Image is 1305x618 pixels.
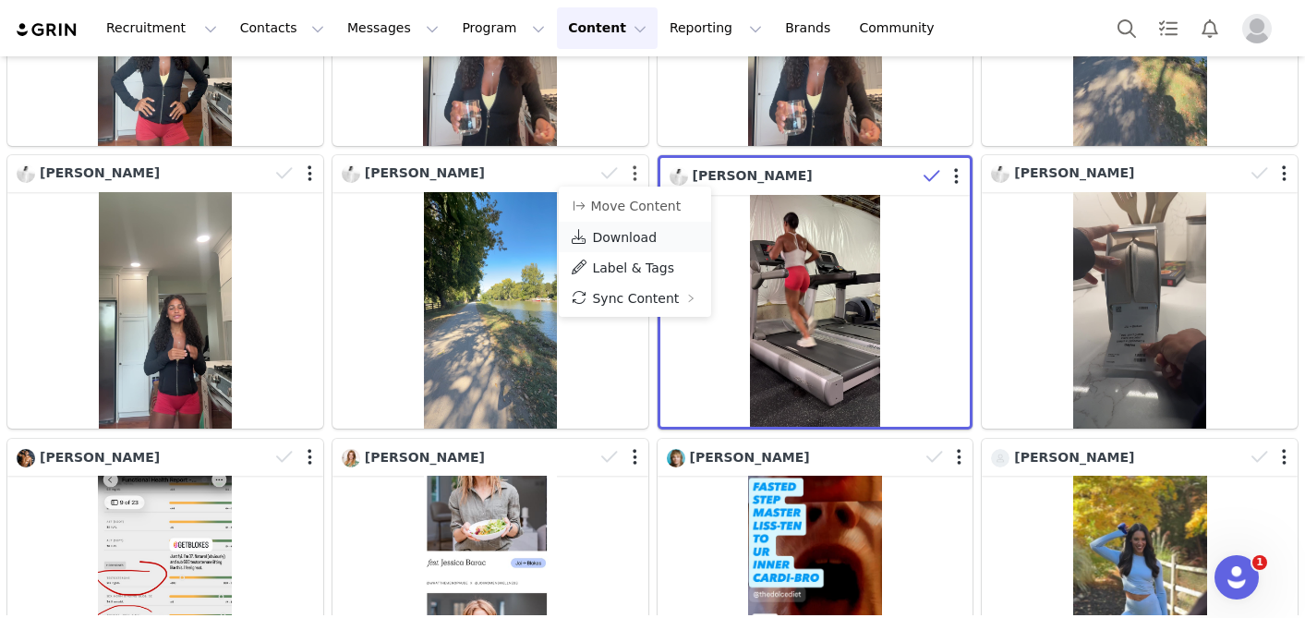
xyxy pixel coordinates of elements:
button: Recruitment [95,7,228,49]
img: b2f9d284-fa09-4b32-84cd-1e961022d634.jpg [17,449,35,467]
span: [PERSON_NAME] [693,168,813,183]
span: [PERSON_NAME] [365,165,485,180]
span: [PERSON_NAME] [40,165,160,180]
img: 1f501082-b9f1-40c5-bff0-1e7e01b59804.jpg [670,167,688,186]
a: Download [559,222,711,252]
img: placeholder-profile.jpg [1242,14,1272,43]
iframe: Intercom live chat [1214,555,1259,600]
button: Reporting [659,7,773,49]
img: 1f501082-b9f1-40c5-bff0-1e7e01b59804.jpg [991,164,1009,183]
span: Download [592,230,657,245]
span: [PERSON_NAME] [690,450,810,465]
span: Sync Content [592,291,679,306]
i: icon: right [686,294,695,303]
button: Profile [1231,14,1290,43]
img: 1f501082-b9f1-40c5-bff0-1e7e01b59804.jpg [342,164,360,183]
span: [PERSON_NAME] [1014,450,1134,465]
button: Messages [336,7,450,49]
img: 1f501082-b9f1-40c5-bff0-1e7e01b59804.jpg [17,164,35,183]
a: Community [849,7,954,49]
img: da2a2575-76c9-4318-b9a4-6032040b1662.jpg [342,449,360,467]
button: Search [1106,7,1147,49]
span: [PERSON_NAME] [40,450,160,465]
img: 94f55f80-f332-4da9-9ebd-0e8046882891.jpg [667,449,685,467]
a: Brands [774,7,847,49]
button: Contacts [229,7,335,49]
img: grin logo [15,21,79,39]
span: [PERSON_NAME] [1014,165,1134,180]
button: Notifications [1190,7,1230,49]
button: Move Content [570,195,682,217]
span: Label & Tags [592,261,674,275]
button: Program [451,7,556,49]
span: [PERSON_NAME] [365,450,485,465]
a: Tasks [1148,7,1189,49]
span: 1 [1252,555,1267,570]
img: caf03c1e-afbc-4025-bebf-fa2e425bde49--s.jpg [991,449,1009,467]
button: Content [557,7,658,49]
